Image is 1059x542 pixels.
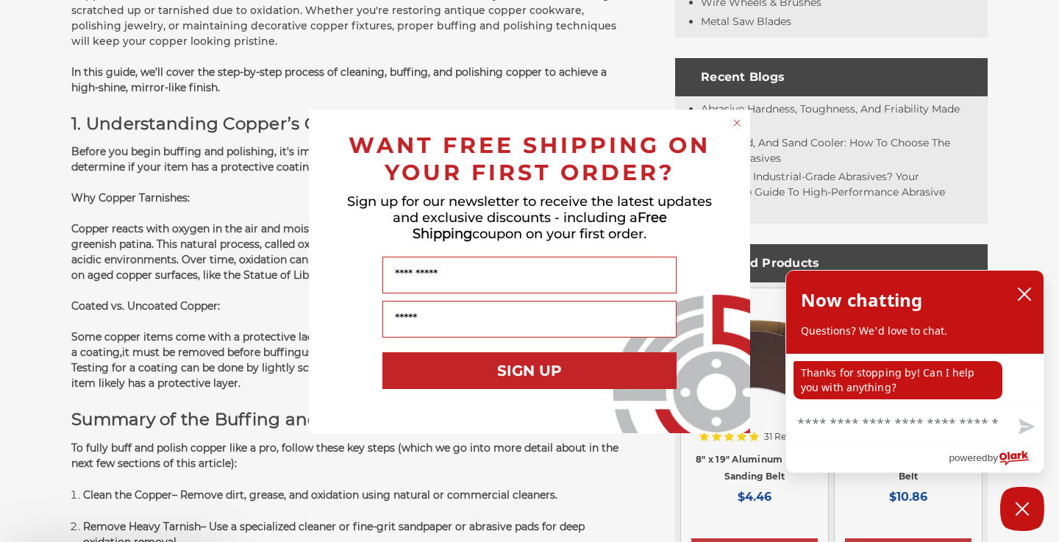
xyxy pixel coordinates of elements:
[785,270,1044,473] div: olark chatbox
[347,193,712,242] span: Sign up for our newsletter to receive the latest updates and exclusive discounts - including a co...
[949,445,1044,472] a: Powered by Olark
[413,210,667,242] span: Free Shipping
[382,352,677,389] button: SIGN UP
[730,115,744,130] button: Close dialog
[1000,487,1044,531] button: Close Chatbox
[794,361,1002,399] p: Thanks for stopping by! Can I help you with anything?
[786,354,1044,405] div: chat
[801,324,1029,338] p: Questions? We'd love to chat.
[1007,410,1044,444] button: Send message
[801,285,922,315] h2: Now chatting
[349,132,710,186] span: WANT FREE SHIPPING ON YOUR FIRST ORDER?
[988,449,998,467] span: by
[949,449,987,467] span: powered
[1013,283,1036,305] button: close chatbox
